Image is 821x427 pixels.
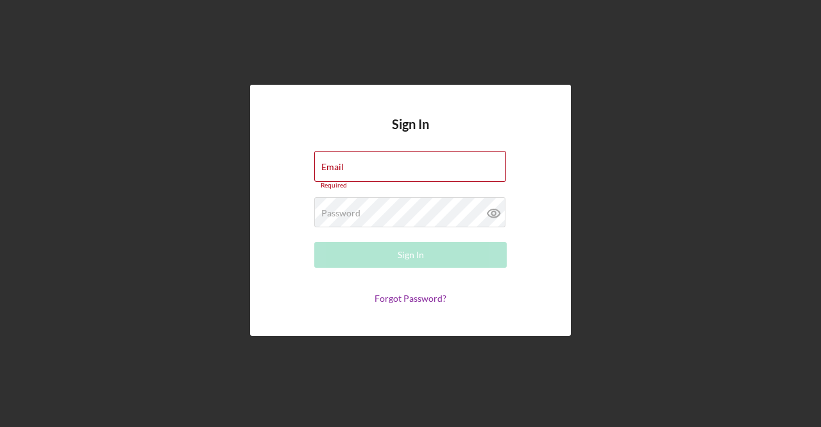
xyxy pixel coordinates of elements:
[321,208,360,218] label: Password
[392,117,429,151] h4: Sign In
[375,293,446,304] a: Forgot Password?
[314,242,507,268] button: Sign In
[314,182,507,189] div: Required
[321,162,344,172] label: Email
[398,242,424,268] div: Sign In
